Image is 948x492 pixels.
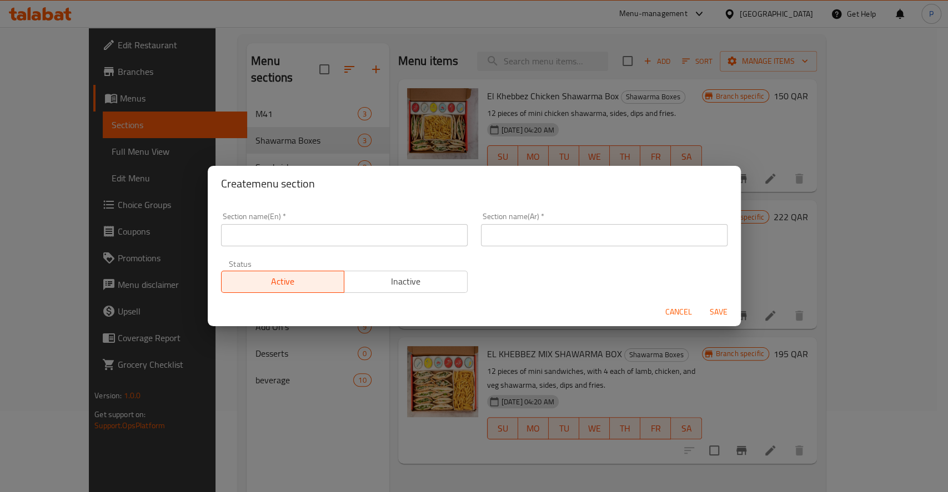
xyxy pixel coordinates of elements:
[665,305,692,319] span: Cancel
[344,271,468,293] button: Inactive
[481,224,728,246] input: Please enter section name(ar)
[221,224,468,246] input: Please enter section name(en)
[705,305,732,319] span: Save
[349,273,463,290] span: Inactive
[661,302,696,322] button: Cancel
[221,175,728,192] h2: Create menu section
[701,302,736,322] button: Save
[221,271,345,293] button: Active
[226,273,340,290] span: Active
